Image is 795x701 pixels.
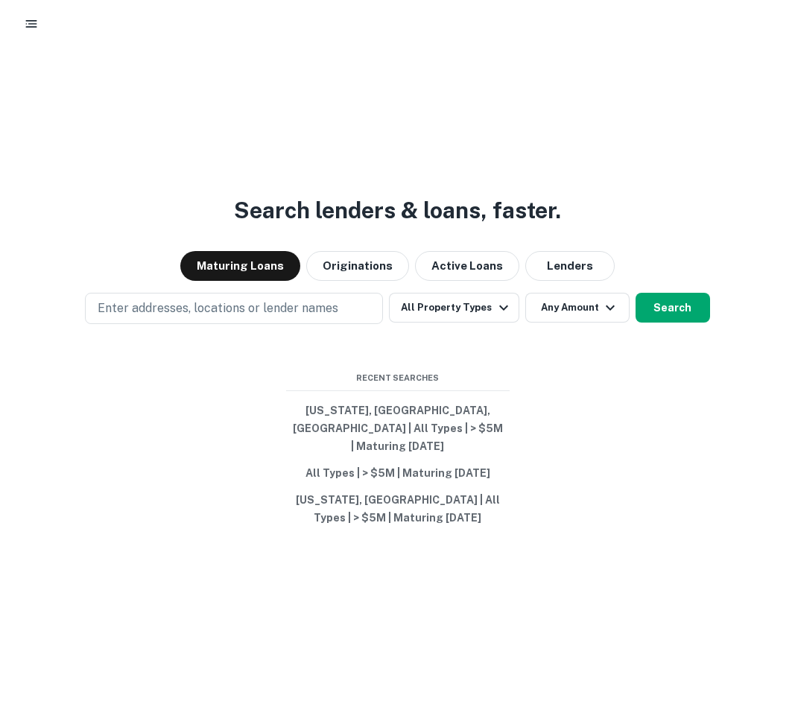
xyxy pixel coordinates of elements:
[525,293,630,323] button: Any Amount
[286,372,510,384] span: Recent Searches
[286,486,510,531] button: [US_STATE], [GEOGRAPHIC_DATA] | All Types | > $5M | Maturing [DATE]
[306,251,409,281] button: Originations
[525,251,615,281] button: Lenders
[180,251,300,281] button: Maturing Loans
[85,293,383,324] button: Enter addresses, locations or lender names
[234,194,561,227] h3: Search lenders & loans, faster.
[286,397,510,460] button: [US_STATE], [GEOGRAPHIC_DATA], [GEOGRAPHIC_DATA] | All Types | > $5M | Maturing [DATE]
[415,251,519,281] button: Active Loans
[720,582,795,653] iframe: Chat Widget
[286,460,510,486] button: All Types | > $5M | Maturing [DATE]
[636,293,710,323] button: Search
[389,293,519,323] button: All Property Types
[98,299,338,317] p: Enter addresses, locations or lender names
